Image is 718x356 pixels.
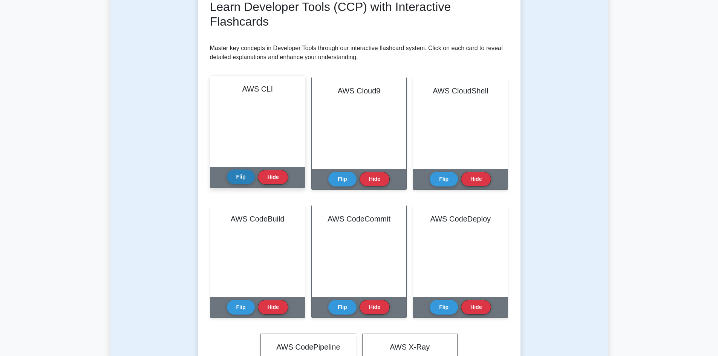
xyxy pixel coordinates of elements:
[328,300,357,315] button: Flip
[270,342,346,351] h2: AWS CodePipeline
[321,86,397,95] h2: AWS Cloud9
[227,170,255,184] button: Flip
[461,172,491,186] button: Hide
[372,342,448,351] h2: AWS X-Ray
[328,172,357,186] button: Flip
[461,300,491,315] button: Hide
[430,172,458,186] button: Flip
[422,214,499,223] h2: AWS CodeDeploy
[430,300,458,315] button: Flip
[210,44,508,62] p: Master key concepts in Developer Tools through our interactive flashcard system. Click on each ca...
[422,86,499,95] h2: AWS CloudShell
[360,300,390,315] button: Hide
[219,84,296,93] h2: AWS CLI
[227,300,255,315] button: Flip
[219,214,296,223] h2: AWS CodeBuild
[321,214,397,223] h2: AWS CodeCommit
[258,170,288,185] button: Hide
[258,300,288,315] button: Hide
[360,172,390,186] button: Hide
